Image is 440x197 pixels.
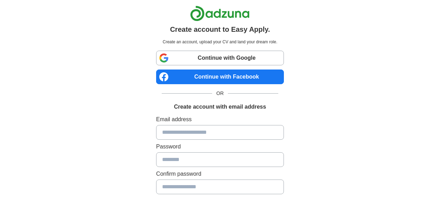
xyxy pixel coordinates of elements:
[156,70,284,84] a: Continue with Facebook
[190,6,250,21] img: Adzuna logo
[156,51,284,65] a: Continue with Google
[156,170,284,178] label: Confirm password
[212,90,228,97] span: OR
[174,103,266,111] h1: Create account with email address
[158,39,282,45] p: Create an account, upload your CV and land your dream role.
[156,143,284,151] label: Password
[170,24,270,35] h1: Create account to Easy Apply.
[156,115,284,124] label: Email address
